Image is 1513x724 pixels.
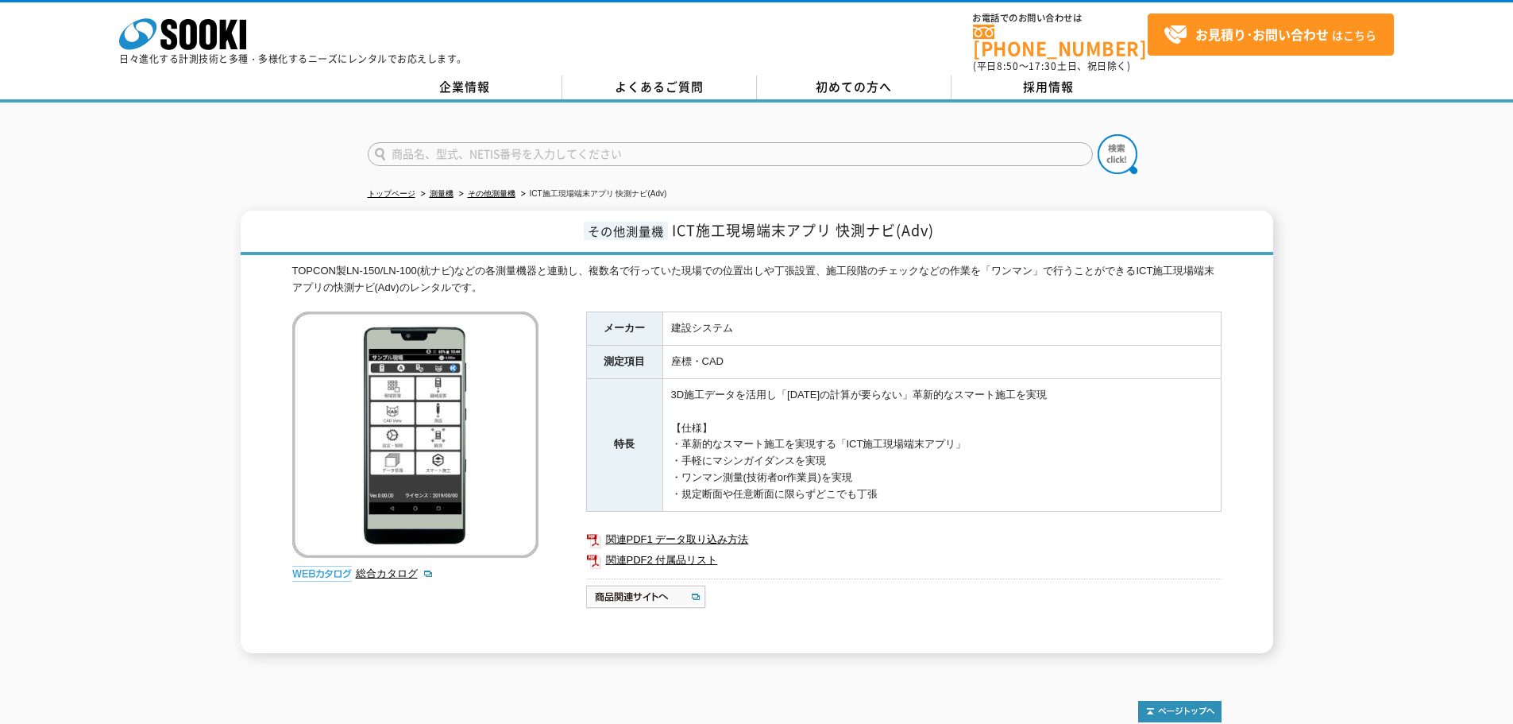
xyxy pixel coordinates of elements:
[1148,14,1394,56] a: お見積り･お問い合わせはこちら
[119,54,467,64] p: 日々進化する計測技術と多種・多様化するニーズにレンタルでお応えします。
[662,312,1221,346] td: 建設システム
[662,346,1221,379] td: 座標・CAD
[757,75,951,99] a: 初めての方へ
[951,75,1146,99] a: 採用情報
[816,78,892,95] span: 初めての方へ
[586,529,1222,550] a: 関連PDF1 データ取り込み方法
[973,14,1148,23] span: お電話でのお問い合わせは
[562,75,757,99] a: よくあるご質問
[586,346,662,379] th: 測定項目
[292,566,352,582] img: webカタログ
[1195,25,1329,44] strong: お見積り･お問い合わせ
[356,567,434,579] a: 総合カタログ
[368,75,562,99] a: 企業情報
[1029,59,1057,73] span: 17:30
[973,59,1130,73] span: (平日 ～ 土日、祝日除く)
[292,312,538,558] img: ICT施工現場端末アプリ 快測ナビ(Adv)
[586,379,662,512] th: 特長
[430,189,454,198] a: 測量機
[292,263,1222,296] div: TOPCON製LN-150/LN-100(杭ナビ)などの各測量機器と連動し、複数名で行っていた現場での位置出しや丁張設置、施工段階のチェックなどの作業を「ワンマン」で行うことができるICT施工現...
[672,219,934,241] span: ICT施工現場端末アプリ 快測ナビ(Adv)
[997,59,1019,73] span: 8:50
[662,379,1221,512] td: 3D施工データを活用し「[DATE]の計算が要らない」革新的なスマート施工を実現 【仕様】 ・革新的なスマート施工を実現する「ICT施工現場端末アプリ」 ・手軽にマシンガイダンスを実現 ・ワンマ...
[973,25,1148,57] a: [PHONE_NUMBER]
[368,189,415,198] a: トップページ
[584,222,668,240] span: その他測量機
[368,142,1093,166] input: 商品名、型式、NETIS番号を入力してください
[1098,134,1137,174] img: btn_search.png
[586,550,1222,571] a: 関連PDF2 付属品リスト
[518,186,667,203] li: ICT施工現場端末アプリ 快測ナビ(Adv)
[586,584,708,610] img: 商品関連サイトへ
[586,312,662,346] th: メーカー
[1138,701,1222,722] img: トップページへ
[1164,23,1376,47] span: はこちら
[468,189,515,198] a: その他測量機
